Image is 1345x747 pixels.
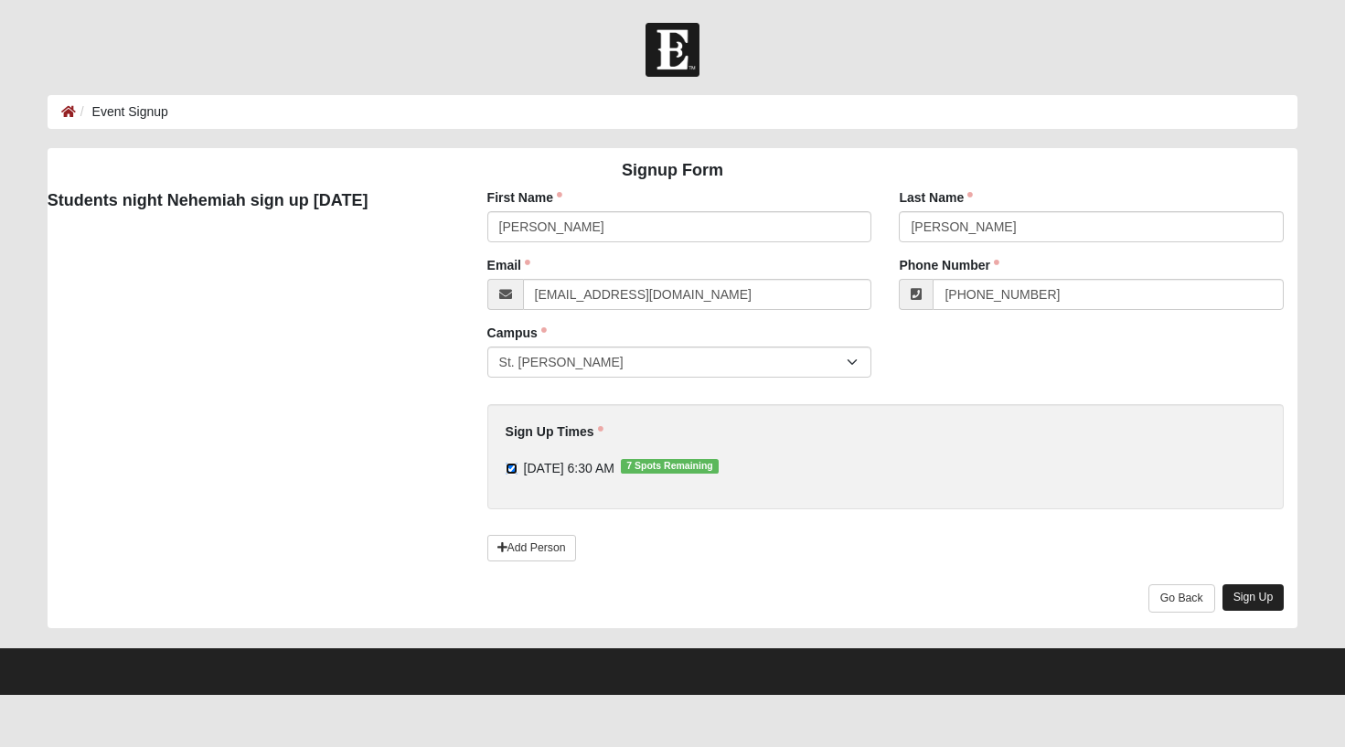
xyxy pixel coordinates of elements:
label: Last Name [899,188,973,207]
label: Email [487,256,530,274]
img: Church of Eleven22 Logo [646,23,699,77]
a: Go Back [1148,584,1215,613]
a: Sign Up [1222,584,1285,611]
span: [DATE] 6:30 AM [524,461,614,475]
input: [DATE] 6:30 AM7 Spots Remaining [506,463,518,475]
li: Event Signup [76,102,168,122]
span: 7 Spots Remaining [621,459,719,474]
label: Phone Number [899,256,999,274]
label: Sign Up Times [506,422,603,441]
strong: Students night Nehemiah sign up [DATE] [48,191,368,209]
label: First Name [487,188,562,207]
h4: Signup Form [48,161,1297,181]
label: Campus [487,324,547,342]
a: Add Person [487,535,576,561]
